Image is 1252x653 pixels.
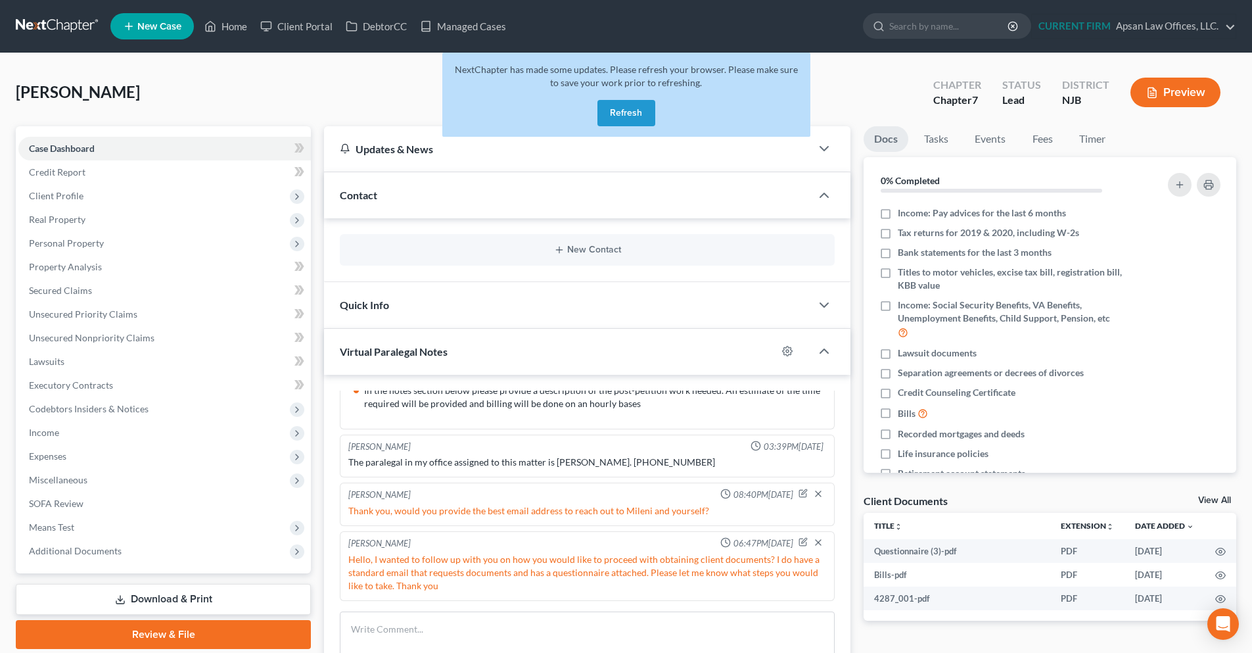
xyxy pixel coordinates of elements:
a: Review & File [16,620,311,649]
i: expand_more [1186,523,1194,531]
span: 08:40PM[DATE] [733,489,793,501]
a: Download & Print [16,584,311,615]
a: Tasks [914,126,959,152]
div: The paralegal in my office assigned to this matter is [PERSON_NAME]. [PHONE_NUMBER] [348,456,826,469]
span: New Case [137,22,181,32]
span: Retirement account statements [898,467,1025,480]
a: SOFA Review [18,492,311,516]
span: Client Profile [29,190,83,201]
span: Bank statements for the last 3 months [898,246,1052,259]
td: [DATE] [1124,563,1205,587]
span: NextChapter has made some updates. Please refresh your browser. Please make sure to save your wor... [455,64,798,88]
div: [PERSON_NAME] [348,537,411,550]
span: Means Test [29,521,74,533]
span: Separation agreements or decrees of divorces [898,366,1084,379]
a: Secured Claims [18,279,311,302]
span: Executory Contracts [29,379,113,391]
span: Income [29,427,59,438]
span: Property Analysis [29,261,102,272]
span: Case Dashboard [29,143,95,154]
td: PDF [1050,587,1124,610]
td: 4287_001-pdf [864,587,1050,610]
div: Lead [1002,93,1041,108]
a: Unsecured Nonpriority Claims [18,326,311,350]
i: unfold_more [894,523,902,531]
a: View All [1198,496,1231,505]
input: Search by name... [889,14,1009,38]
span: Recorded mortgages and deeds [898,427,1025,441]
a: Case Dashboard [18,137,311,160]
button: Preview [1130,78,1220,107]
span: [PERSON_NAME] [16,82,140,101]
td: Questionnaire (3)-pdf [864,539,1050,563]
strong: 0% Completed [881,175,940,186]
span: Expenses [29,450,66,462]
a: Managed Cases [413,14,513,38]
div: District [1062,78,1109,93]
a: Titleunfold_more [874,521,902,531]
div: [PERSON_NAME] [348,489,411,502]
a: Client Portal [254,14,339,38]
a: Unsecured Priority Claims [18,302,311,326]
a: Home [198,14,254,38]
a: Fees [1021,126,1063,152]
div: In the notes section below please provide a description of the post-petition work needed. An esti... [364,384,826,410]
span: Life insurance policies [898,447,988,460]
span: SOFA Review [29,498,83,509]
span: Lawsuit documents [898,347,977,360]
span: Virtual Paralegal Notes [340,345,448,358]
td: PDF [1050,563,1124,587]
div: Open Intercom Messenger [1207,608,1239,640]
div: Status [1002,78,1041,93]
span: Unsecured Nonpriority Claims [29,332,154,343]
a: Events [964,126,1016,152]
span: Additional Documents [29,545,122,556]
span: Titles to motor vehicles, excise tax bill, registration bill, KBB value [898,266,1132,292]
a: Date Added expand_more [1135,521,1194,531]
span: 06:47PM[DATE] [733,537,793,550]
span: Contact [340,189,377,201]
span: Income: Social Security Benefits, VA Benefits, Unemployment Benefits, Child Support, Pension, etc [898,299,1132,325]
span: 03:39PM[DATE] [764,441,823,453]
span: Lawsuits [29,356,64,367]
span: Bills [898,407,916,420]
a: Property Analysis [18,255,311,279]
div: Thank you, would you provide the best email address to reach out to Mileni and yourself? [348,504,826,518]
span: Miscellaneous [29,474,87,485]
span: Quick Info [340,299,389,311]
a: Extensionunfold_more [1061,521,1114,531]
div: Client Documents [864,494,948,508]
div: Updates & News [340,142,795,156]
a: Executory Contracts [18,374,311,397]
span: Codebtors Insiders & Notices [29,403,149,414]
a: Docs [864,126,908,152]
button: New Contact [350,245,824,255]
span: Income: Pay advices for the last 6 months [898,206,1066,220]
strong: CURRENT FIRM [1038,20,1111,32]
a: DebtorCC [339,14,413,38]
span: Credit Counseling Certificate [898,386,1015,399]
span: 7 [972,93,978,106]
td: [DATE] [1124,587,1205,610]
span: Unsecured Priority Claims [29,308,137,320]
div: Chapter [933,78,981,93]
td: PDF [1050,539,1124,563]
span: Real Property [29,214,85,225]
div: Chapter [933,93,981,108]
td: Bills-pdf [864,563,1050,587]
span: Secured Claims [29,285,92,296]
td: [DATE] [1124,539,1205,563]
div: [PERSON_NAME] [348,441,411,453]
a: Timer [1069,126,1116,152]
span: Personal Property [29,237,104,249]
span: Tax returns for 2019 & 2020, including W-2s [898,226,1079,239]
div: NJB [1062,93,1109,108]
i: unfold_more [1106,523,1114,531]
div: Hello, I wanted to follow up with you on how you would like to proceed with obtaining client docu... [348,553,826,593]
button: Refresh [597,100,655,126]
a: Lawsuits [18,350,311,374]
a: CURRENT FIRMApsan Law Offices, LLC. [1032,14,1236,38]
span: Credit Report [29,166,85,178]
a: Credit Report [18,160,311,184]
